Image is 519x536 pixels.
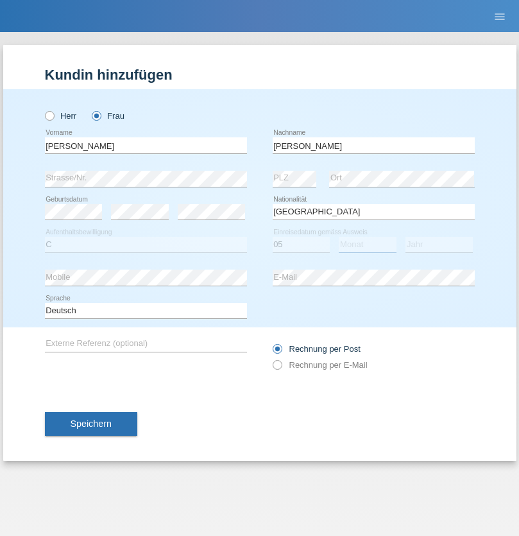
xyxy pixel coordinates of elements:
input: Rechnung per Post [273,344,281,360]
label: Rechnung per Post [273,344,361,354]
label: Herr [45,111,77,121]
label: Rechnung per E-Mail [273,360,368,370]
input: Rechnung per E-Mail [273,360,281,376]
button: Speichern [45,412,137,437]
span: Speichern [71,419,112,429]
input: Herr [45,111,53,119]
h1: Kundin hinzufügen [45,67,475,83]
input: Frau [92,111,100,119]
a: menu [487,12,513,20]
label: Frau [92,111,124,121]
i: menu [493,10,506,23]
